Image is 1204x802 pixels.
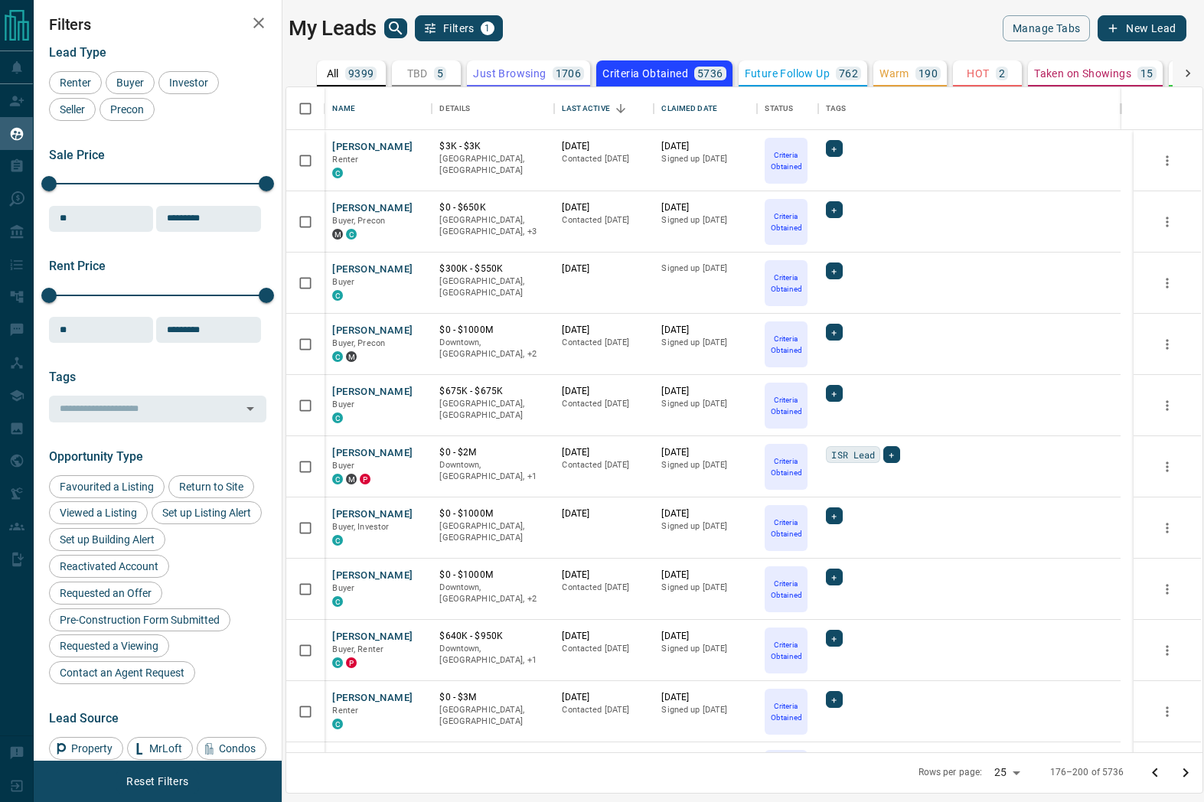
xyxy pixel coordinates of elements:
button: [PERSON_NAME] [332,446,413,461]
span: + [831,202,837,217]
p: Contacted [DATE] [562,459,646,471]
div: condos.ca [332,657,343,668]
p: Taken on Showings [1034,68,1131,79]
div: Set up Building Alert [49,528,165,551]
p: Signed up [DATE] [661,704,749,716]
button: [PERSON_NAME] [332,262,413,277]
p: Contacted [DATE] [562,582,646,594]
div: mrloft.ca [332,229,343,240]
span: MrLoft [144,742,188,755]
div: condos.ca [332,351,343,362]
p: $640K - $950K [439,630,547,643]
p: 15 [1140,68,1153,79]
div: Tags [818,87,1120,130]
span: + [831,386,837,401]
div: Property [49,737,123,760]
div: Status [765,87,793,130]
div: Requested an Offer [49,582,162,605]
p: [DATE] [562,630,646,643]
span: Renter [54,77,96,89]
p: Criteria Obtained [766,210,806,233]
p: [DATE] [562,262,646,275]
button: search button [384,18,407,38]
p: Contacted [DATE] [562,337,646,349]
span: Opportunity Type [49,449,143,464]
span: + [831,324,837,340]
div: Requested a Viewing [49,634,169,657]
p: West End, Midtown | Central, Toronto [439,214,547,238]
p: [DATE] [562,324,646,337]
p: [DATE] [562,569,646,582]
p: [DATE] [562,752,646,765]
span: Viewed a Listing [54,507,142,519]
p: $3K - $3K [439,140,547,153]
span: + [889,447,894,462]
span: Return to Site [174,481,249,493]
button: [PERSON_NAME] [332,507,413,522]
p: Signed up [DATE] [661,153,749,165]
div: + [826,201,842,218]
span: Buyer [332,399,354,409]
div: Pre-Construction Form Submitted [49,608,230,631]
div: condos.ca [332,168,343,178]
p: [DATE] [661,752,749,765]
span: Buyer, Precon [332,338,385,348]
p: [GEOGRAPHIC_DATA], [GEOGRAPHIC_DATA] [439,520,547,544]
div: Viewed a Listing [49,501,148,524]
button: [PERSON_NAME] [332,752,413,767]
div: Details [439,87,470,130]
div: Name [325,87,432,130]
p: Criteria Obtained [766,394,806,417]
p: Criteria Obtained [766,700,806,723]
p: [DATE] [562,507,646,520]
p: [DATE] [661,691,749,704]
div: + [826,324,842,341]
button: Go to previous page [1140,758,1170,788]
p: [DATE] [661,385,749,398]
div: condos.ca [332,474,343,484]
span: Favourited a Listing [54,481,159,493]
p: Signed up [DATE] [661,582,749,594]
div: Last Active [554,87,654,130]
span: Buyer [332,461,354,471]
p: Contacted [DATE] [562,643,646,655]
button: more [1156,517,1179,540]
p: [DATE] [562,140,646,153]
div: + [826,630,842,647]
div: Claimed Date [661,87,717,130]
p: $0 - $1000M [439,324,547,337]
span: + [831,569,837,585]
div: Favourited a Listing [49,475,165,498]
div: Name [332,87,355,130]
p: Criteria Obtained [766,333,806,356]
p: Midtown | Central, Toronto [439,337,547,360]
button: more [1156,394,1179,417]
div: Set up Listing Alert [152,501,262,524]
span: Renter [332,155,358,165]
p: Warm [879,68,909,79]
p: Just Browsing [473,68,546,79]
div: condos.ca [332,719,343,729]
div: Renter [49,71,102,94]
div: Contact an Agent Request [49,661,195,684]
p: Contacted [DATE] [562,153,646,165]
span: Lead Source [49,711,119,725]
p: 9399 [348,68,374,79]
div: + [826,569,842,585]
span: + [831,692,837,707]
p: [DATE] [661,324,749,337]
div: Investor [158,71,219,94]
button: more [1156,210,1179,233]
p: [DATE] [661,446,749,459]
div: Claimed Date [654,87,757,130]
p: Toronto [439,643,547,667]
p: [DATE] [661,140,749,153]
button: Go to next page [1170,758,1201,788]
p: 2 [999,68,1005,79]
div: Last Active [562,87,609,130]
p: $0 - $1000M [439,569,547,582]
span: Buyer, Renter [332,644,383,654]
p: $0 - $650K [439,201,547,214]
p: 1706 [556,68,582,79]
button: [PERSON_NAME] [332,630,413,644]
